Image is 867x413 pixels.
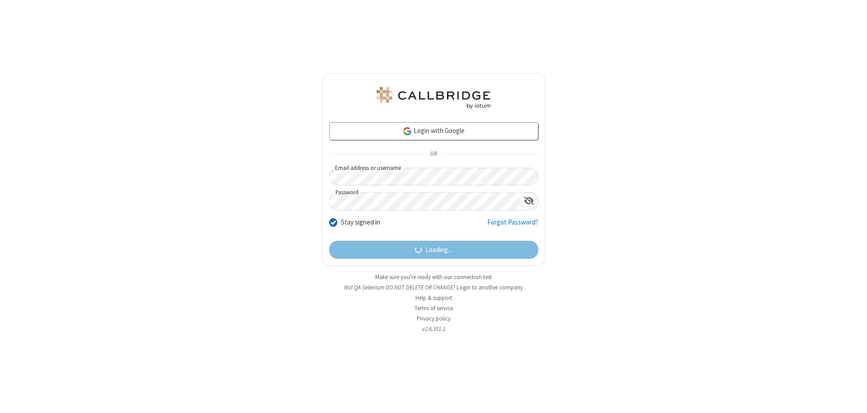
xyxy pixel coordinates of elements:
li: v2.6.351.1 [322,325,545,333]
a: Terms of service [415,304,453,312]
li: Not QA Selenium DO NOT DELETE OR CHANGE? [322,283,545,292]
input: Email address or username [329,168,538,185]
div: Show password [520,193,538,209]
a: Login with Google [329,122,538,140]
input: Password [330,193,520,210]
span: Loading... [425,245,452,255]
a: Privacy policy [417,315,451,322]
button: Loading... [329,241,538,259]
img: google-icon.png [402,126,412,136]
img: QA Selenium DO NOT DELETE OR CHANGE [375,87,492,109]
a: Forgot Password? [487,217,538,234]
span: OR [426,148,441,161]
a: Make sure you're ready with our connection test [375,273,492,281]
a: Help & support [415,294,452,302]
label: Stay signed in [341,217,380,228]
button: Login to another company [457,283,523,292]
